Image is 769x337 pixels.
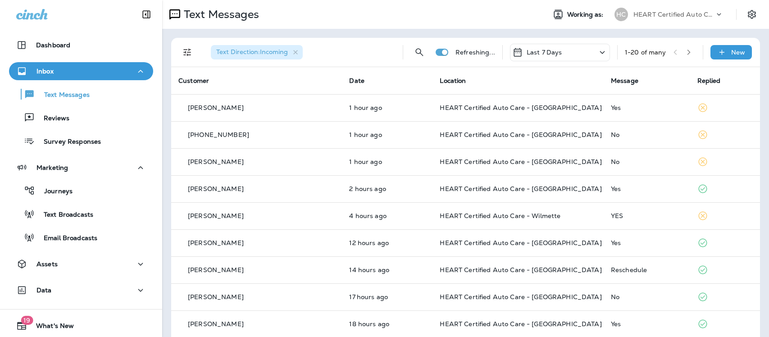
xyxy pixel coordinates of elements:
p: New [731,49,745,56]
p: [PHONE_NUMBER] [188,131,249,138]
span: HEART Certified Auto Care - [GEOGRAPHIC_DATA] [440,131,601,139]
p: Oct 12, 2025 08:44 PM [349,239,425,246]
p: Inbox [36,68,54,75]
span: Date [349,77,364,85]
div: No [611,131,683,138]
p: Oct 13, 2025 07:59 AM [349,158,425,165]
span: Text Direction : Incoming [216,48,288,56]
span: 19 [21,316,33,325]
div: Reschedule [611,266,683,273]
span: HEART Certified Auto Care - [GEOGRAPHIC_DATA] [440,239,601,247]
p: [PERSON_NAME] [188,212,244,219]
div: Text Direction:Incoming [211,45,303,59]
p: Data [36,287,52,294]
button: Dashboard [9,36,153,54]
button: Text Broadcasts [9,205,153,223]
p: [PERSON_NAME] [188,320,244,328]
div: Yes [611,104,683,111]
p: Text Broadcasts [35,211,93,219]
p: Survey Responses [35,138,101,146]
button: Email Broadcasts [9,228,153,247]
span: Location [440,77,466,85]
div: HC [614,8,628,21]
div: No [611,293,683,301]
button: Reviews [9,108,153,127]
p: Text Messages [180,8,259,21]
button: Settings [744,6,760,23]
div: YES [611,212,683,219]
span: What's New [27,322,74,333]
span: Replied [697,77,721,85]
button: Assets [9,255,153,273]
p: Oct 13, 2025 06:22 AM [349,185,425,192]
button: Collapse Sidebar [134,5,159,23]
button: Text Messages [9,85,153,104]
span: Customer [178,77,209,85]
div: Yes [611,320,683,328]
button: Search Messages [410,43,428,61]
p: [PERSON_NAME] [188,266,244,273]
button: Journeys [9,181,153,200]
p: [PERSON_NAME] [188,293,244,301]
p: Refreshing... [455,49,495,56]
div: Yes [611,239,683,246]
button: Filters [178,43,196,61]
span: HEART Certified Auto Care - [GEOGRAPHIC_DATA] [440,266,601,274]
p: Last 7 Days [527,49,562,56]
p: [PERSON_NAME] [188,185,244,192]
p: [PERSON_NAME] [188,239,244,246]
button: Survey Responses [9,132,153,150]
p: [PERSON_NAME] [188,104,244,111]
p: Oct 13, 2025 08:12 AM [349,104,425,111]
p: Assets [36,260,58,268]
span: Working as: [567,11,605,18]
button: Inbox [9,62,153,80]
p: Reviews [35,114,69,123]
p: Email Broadcasts [35,234,97,243]
div: No [611,158,683,165]
span: HEART Certified Auto Care - [GEOGRAPHIC_DATA] [440,185,601,193]
div: Yes [611,185,683,192]
div: 1 - 20 of many [625,49,666,56]
p: Oct 12, 2025 06:36 PM [349,266,425,273]
span: HEART Certified Auto Care - [GEOGRAPHIC_DATA] [440,158,601,166]
p: Oct 13, 2025 08:07 AM [349,131,425,138]
p: Oct 12, 2025 03:22 PM [349,293,425,301]
p: Text Messages [35,91,90,100]
p: HEART Certified Auto Care [633,11,714,18]
p: Dashboard [36,41,70,49]
span: HEART Certified Auto Care - [GEOGRAPHIC_DATA] [440,104,601,112]
p: Marketing [36,164,68,171]
p: [PERSON_NAME] [188,158,244,165]
button: Marketing [9,159,153,177]
span: HEART Certified Auto Care - Wilmette [440,212,560,220]
p: Oct 12, 2025 02:41 PM [349,320,425,328]
span: HEART Certified Auto Care - [GEOGRAPHIC_DATA] [440,293,601,301]
span: HEART Certified Auto Care - [GEOGRAPHIC_DATA] [440,320,601,328]
p: Journeys [35,187,73,196]
button: 19What's New [9,317,153,335]
span: Message [611,77,638,85]
p: Oct 13, 2025 04:34 AM [349,212,425,219]
button: Data [9,281,153,299]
